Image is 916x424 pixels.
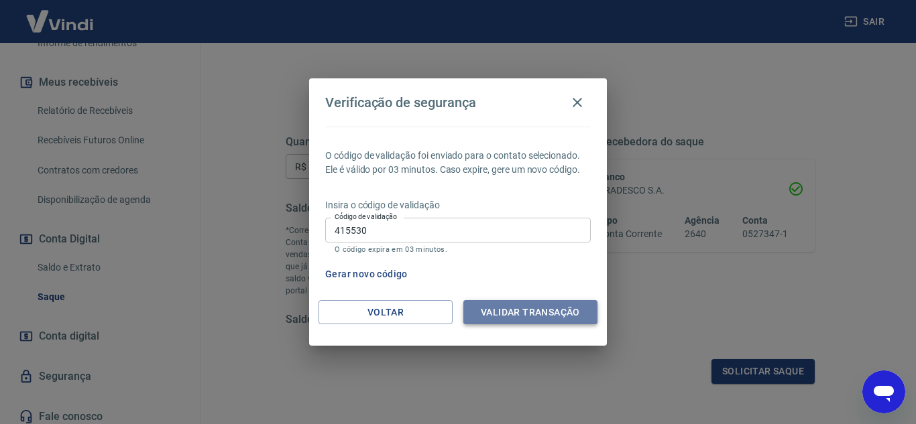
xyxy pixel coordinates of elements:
button: Gerar novo código [320,262,413,287]
h4: Verificação de segurança [325,94,476,111]
button: Voltar [319,300,453,325]
p: Insira o código de validação [325,198,591,212]
p: O código expira em 03 minutos. [335,245,581,254]
button: Validar transação [463,300,597,325]
iframe: Botão para abrir a janela de mensagens [862,370,905,413]
p: O código de validação foi enviado para o contato selecionado. Ele é válido por 03 minutos. Caso e... [325,149,591,177]
label: Código de validação [335,212,397,222]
